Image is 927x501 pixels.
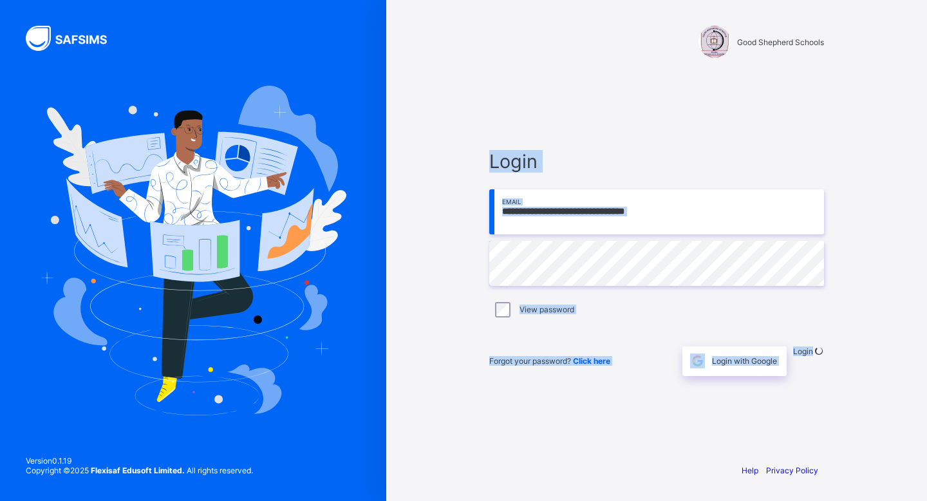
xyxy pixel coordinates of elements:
[489,150,824,173] span: Login
[520,305,574,314] label: View password
[26,26,122,51] img: SAFSIMS Logo
[26,456,253,466] span: Version 0.1.19
[26,466,253,475] span: Copyright © 2025 All rights reserved.
[690,354,705,368] img: google.396cfc9801f0270233282035f929180a.svg
[712,356,777,366] span: Login with Google
[737,37,824,47] span: Good Shepherd Schools
[40,86,346,415] img: Hero Image
[573,356,610,366] a: Click here
[793,346,813,356] span: Login
[91,466,185,475] strong: Flexisaf Edusoft Limited.
[766,466,818,475] a: Privacy Policy
[489,356,610,366] span: Forgot your password?
[742,466,758,475] a: Help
